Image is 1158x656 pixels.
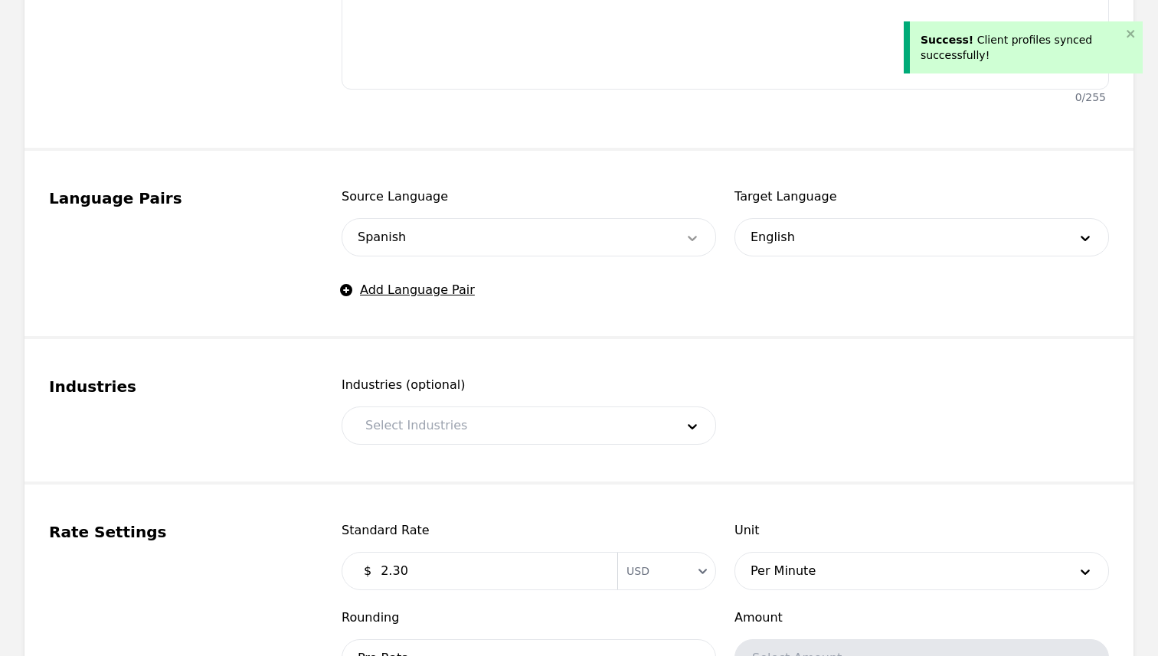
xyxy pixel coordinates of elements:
span: Industries (optional) [342,376,716,394]
input: 0.00 [371,556,608,586]
span: Unit [734,521,1109,540]
div: 0 / 255 [1075,90,1106,105]
span: Target Language [734,188,1109,206]
button: close [1126,28,1137,40]
legend: Language Pairs [49,188,305,209]
span: $ [364,562,371,580]
span: Rounding [342,609,716,627]
legend: Rate Settings [49,521,305,543]
legend: Industries [49,376,305,397]
span: Standard Rate [342,521,716,540]
span: Amount [734,609,1109,627]
div: Client profiles synced successfully! [921,32,1121,63]
span: Source Language [342,188,716,206]
span: Success! [921,34,973,46]
button: Add Language Pair [342,281,475,299]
